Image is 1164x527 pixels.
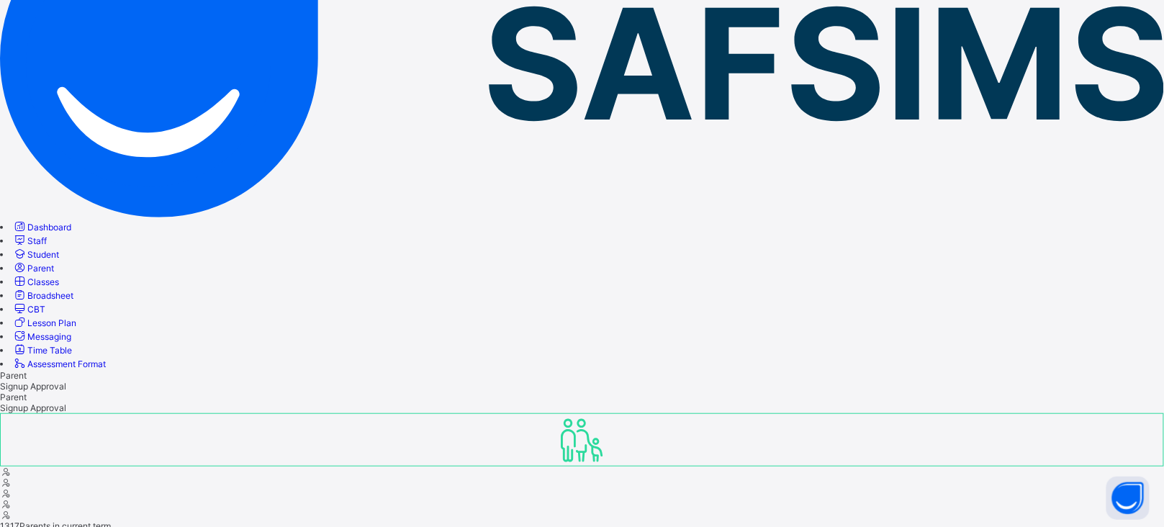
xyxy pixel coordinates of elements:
span: Classes [27,276,59,287]
a: CBT [12,304,45,315]
a: Staff [12,235,47,246]
a: Classes [12,276,59,287]
span: CBT [27,304,45,315]
a: Assessment Format [12,359,106,369]
span: Broadsheet [27,290,73,301]
a: Parent [12,263,54,274]
span: Assessment Format [27,359,106,369]
span: Student [27,249,59,260]
span: Time Table [27,345,72,356]
span: Dashboard [27,222,71,233]
a: Dashboard [12,222,71,233]
a: Messaging [12,331,71,342]
span: Messaging [27,331,71,342]
a: Lesson Plan [12,317,76,328]
span: Staff [27,235,47,246]
a: Time Table [12,345,72,356]
span: Lesson Plan [27,317,76,328]
span: Parent [27,263,54,274]
a: Broadsheet [12,290,73,301]
a: Student [12,249,59,260]
button: Open asap [1106,477,1150,520]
